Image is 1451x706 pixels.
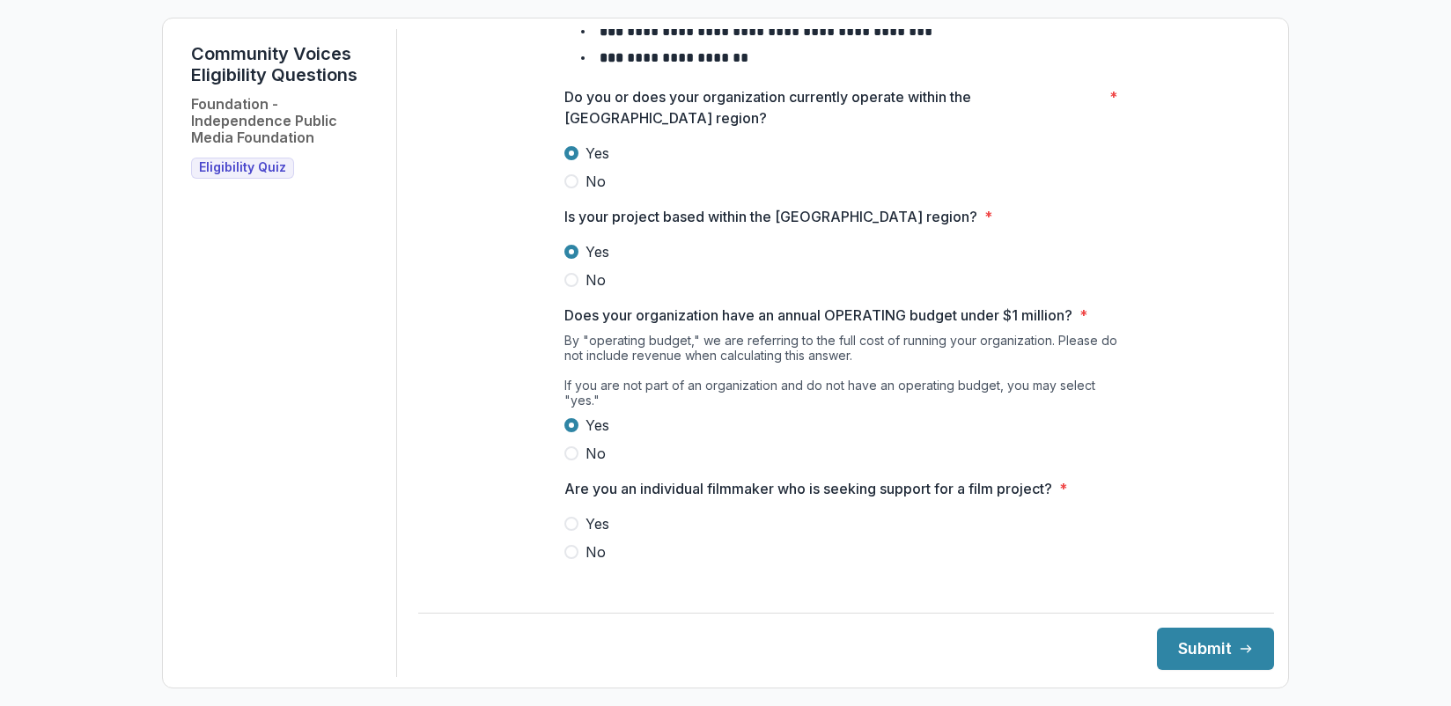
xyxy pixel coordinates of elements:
span: Yes [586,513,609,534]
h2: Foundation - Independence Public Media Foundation [191,96,382,147]
span: Yes [586,415,609,436]
span: Yes [586,143,609,164]
h1: Community Voices Eligibility Questions [191,43,382,85]
span: No [586,443,606,464]
button: Submit [1157,628,1274,670]
p: Are you an individual filmmaker who is seeking support for a film project? [564,478,1052,499]
span: Yes [586,241,609,262]
div: By "operating budget," we are referring to the full cost of running your organization. Please do ... [564,333,1128,415]
span: No [586,541,606,563]
p: Do you or does your organization currently operate within the [GEOGRAPHIC_DATA] region? [564,86,1102,129]
span: No [586,269,606,290]
p: Does your organization have an annual OPERATING budget under $1 million? [564,305,1072,326]
span: Eligibility Quiz [199,160,286,175]
span: No [586,171,606,192]
p: Is your project based within the [GEOGRAPHIC_DATA] region? [564,206,977,227]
